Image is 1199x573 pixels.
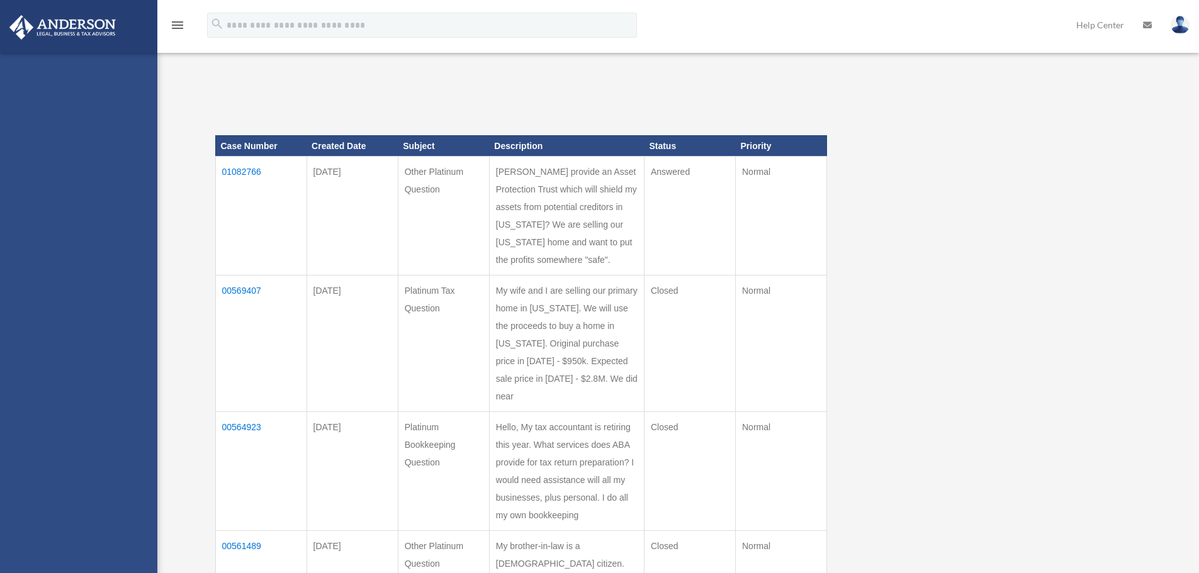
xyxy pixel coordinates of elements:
td: [DATE] [307,412,398,531]
th: Created Date [307,135,398,157]
td: Closed [644,275,735,412]
img: Anderson Advisors Platinum Portal [6,15,120,40]
th: Description [489,135,644,157]
img: User Pic [1171,16,1190,34]
td: [DATE] [307,157,398,275]
td: Closed [644,412,735,531]
td: Hello, My tax accountant is retiring this year. What services does ABA provide for tax return pre... [489,412,644,531]
a: menu [170,22,185,33]
td: Platinum Bookkeeping Question [398,412,489,531]
th: Case Number [215,135,307,157]
td: Normal [736,157,827,275]
td: Normal [736,412,827,531]
td: My wife and I are selling our primary home in [US_STATE]. We will use the proceeds to buy a home ... [489,275,644,412]
i: search [210,17,224,31]
td: Normal [736,275,827,412]
td: 01082766 [215,157,307,275]
td: 00564923 [215,412,307,531]
th: Subject [398,135,489,157]
td: Platinum Tax Question [398,275,489,412]
td: Other Platinum Question [398,157,489,275]
td: 00569407 [215,275,307,412]
td: [PERSON_NAME] provide an Asset Protection Trust which will shield my assets from potential credit... [489,157,644,275]
i: menu [170,18,185,33]
td: [DATE] [307,275,398,412]
td: Answered [644,157,735,275]
th: Priority [736,135,827,157]
th: Status [644,135,735,157]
